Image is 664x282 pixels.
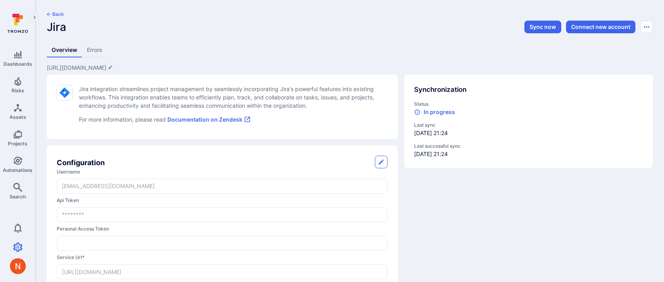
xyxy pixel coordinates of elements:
[3,167,33,173] span: Automations
[12,88,24,93] span: Risks
[79,85,388,110] p: Jira integration streamlines project management by seamlessly incorporating Jira's powerful featu...
[10,114,26,120] span: Assets
[414,101,643,108] span: Status
[57,265,387,279] input: https://tromzo.atlassian.net/
[4,61,32,67] span: Dashboards
[57,197,388,204] label: api token
[414,122,643,129] span: Last sync
[414,143,643,158] div: [DATE] 21:24
[47,43,82,57] a: Overview
[414,85,643,95] div: Synchronization
[414,109,455,115] div: In progress
[57,254,388,261] label: service url *
[32,14,37,21] i: Expand navigation menu
[10,258,26,274] img: ACg8ocIprwjrgDQnDsNSk9Ghn5p5-B8DpAKWoJ5Gi9syOE4K59tr4Q=s96-c
[57,157,105,168] h2: Configuration
[47,43,653,57] div: Integrations tabs
[79,115,388,124] p: For more information, please read
[10,258,26,274] div: Neeren Patki
[414,101,643,116] div: status
[57,225,388,232] label: Personal access token
[566,21,635,33] button: Connect new account
[30,13,39,22] button: Expand navigation menu
[47,64,113,72] span: Edit description
[10,194,26,200] span: Search
[524,21,561,33] button: Sync now
[47,20,66,34] span: Jira
[167,116,251,123] a: Documentation on Zendesk
[47,11,64,17] button: Back
[414,143,643,150] span: Last successful sync
[640,21,653,33] button: Options menu
[57,168,388,175] label: username
[414,122,643,137] div: [DATE] 21:24
[8,141,27,147] span: Projects
[82,43,107,57] a: Errors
